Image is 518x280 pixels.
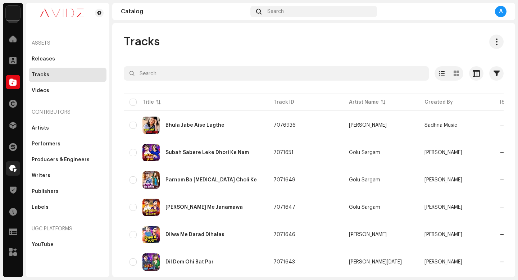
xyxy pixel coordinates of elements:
span: 7076936 [273,123,296,128]
img: 416a0d4a-0ab0-44a1-9cc0-5fe2fa47b6dc [142,226,160,243]
re-a-nav-header: Contributors [29,104,106,121]
div: Golu Sargam [349,150,380,155]
div: Golu Sargam [349,205,380,210]
div: Writers [32,173,50,179]
span: Search [267,9,284,14]
span: Golu Sargam [349,205,413,210]
re-m-nav-item: Videos [29,83,106,98]
span: Golu Sargam [349,177,413,182]
img: 0c631eef-60b6-411a-a233-6856366a70de [32,9,92,17]
span: Arpit Raja [349,259,413,265]
span: Sadhna Music [424,123,457,128]
re-m-nav-item: Releases [29,52,106,66]
div: Dilwa Me Darad Dihalas [165,232,224,237]
div: Leni Kushinagar Me Janamawa [165,205,243,210]
div: [PERSON_NAME][DATE] [349,259,402,265]
re-m-nav-item: Labels [29,200,106,214]
input: Search [124,66,429,81]
span: 7071643 [273,259,295,265]
span: Rahul Maddheshiya [424,150,462,155]
img: 5124b270-c0b0-41f6-b535-2696cbf96507 [142,199,160,216]
span: 7071649 [273,177,295,182]
div: — [500,232,505,237]
span: Santosh Kumar Sinha [349,123,413,128]
div: A [495,6,506,17]
re-m-nav-item: Publishers [29,184,106,199]
span: 7071647 [273,205,295,210]
re-m-nav-item: Tracks [29,68,106,82]
img: 7fa71934-bfa0-47b9-96e0-84dcedb9bfb4 [142,117,160,134]
re-m-nav-item: Producers & Engineers [29,153,106,167]
div: Bhula Jabe Aise Lagthe [165,123,224,128]
div: [PERSON_NAME] [349,123,387,128]
span: Rahul Maddheshiya [424,177,462,182]
img: 10d72f0b-d06a-424f-aeaa-9c9f537e57b6 [6,6,20,20]
span: 7071651 [273,150,294,155]
div: Subah Sabere Leke Dhori Ke Nam [165,150,249,155]
re-m-nav-item: Artists [29,121,106,135]
re-a-nav-header: Assets [29,35,106,52]
re-m-nav-item: Writers [29,168,106,183]
div: Producers & Engineers [32,157,90,163]
div: Artist Name [349,99,379,106]
div: Catalog [121,9,247,14]
span: Rahul Maddheshiya [424,259,462,265]
div: Artists [32,125,49,131]
span: Rahul Maddheshiya [424,232,462,237]
div: — [500,123,505,128]
div: — [500,205,505,210]
div: Title [142,99,154,106]
div: Performers [32,141,60,147]
span: 7071646 [273,232,295,237]
div: — [500,259,505,265]
div: — [500,150,505,155]
div: Tracks [32,72,49,78]
re-m-nav-item: Performers [29,137,106,151]
span: Golu Sargam [349,150,413,155]
div: Videos [32,88,49,94]
div: Labels [32,204,49,210]
div: [PERSON_NAME] [349,232,387,237]
div: Publishers [32,189,59,194]
img: 391fdb25-ad00-476d-9c03-02b7e6cc8177 [142,144,160,161]
div: YouTube [32,242,54,248]
img: 5c527483-94a5-446d-8ef6-2d2167002dee [142,171,160,189]
re-m-nav-item: YouTube [29,238,106,252]
div: — [500,177,505,182]
span: Upendra Raj [349,232,413,237]
div: Golu Sargam [349,177,380,182]
div: Releases [32,56,55,62]
span: Tracks [124,35,160,49]
img: 18df368e-6828-4707-b0db-883543e8f63f [142,253,160,271]
div: Parnam Ba Tora Choli Ke [165,177,257,182]
div: Dil Dem Ohi Bat Par [165,259,214,265]
re-a-nav-header: UGC Platforms [29,220,106,238]
span: Rahul Maddheshiya [424,205,462,210]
